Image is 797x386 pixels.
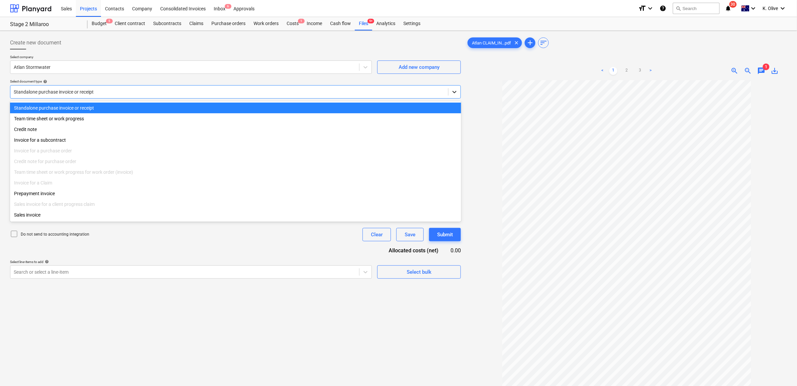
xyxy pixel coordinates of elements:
a: Page 1 is your current page [609,67,617,75]
div: Select line-items to add [10,260,372,264]
a: Next page [647,67,655,75]
p: Select company [10,55,372,60]
div: Team time sheet or work progress for work order (invoice) [10,167,461,177]
button: Clear [363,228,391,241]
div: Standalone purchase invoice or receipt [10,103,461,113]
a: Cash flow [326,17,355,30]
div: 0.00 [449,247,461,254]
a: Costs1 [283,17,303,30]
span: help [43,260,49,264]
a: Client contract [111,17,149,30]
span: zoom_out [744,67,752,75]
span: 1 [298,19,305,23]
div: Costs [283,17,303,30]
a: Budget5 [88,17,111,30]
span: help [42,80,47,84]
div: Invoice for a Claim [10,177,461,188]
a: Page 3 [636,67,644,75]
button: Submit [429,228,461,241]
div: Clear [371,230,383,239]
button: Search [673,3,720,14]
div: Stage 2 Millaroo [10,21,80,28]
div: Sales invoice for a client progress claim [10,199,461,210]
a: Purchase orders [207,17,250,30]
div: Select bulk [407,268,431,276]
div: Allocated costs (net) [374,247,449,254]
div: Select document type [10,79,461,84]
a: Analytics [372,17,399,30]
span: Atlan CLAIM_IN...pdf [468,40,515,45]
span: 6 [225,4,231,9]
span: search [676,6,681,11]
span: 5 [106,19,113,23]
span: Create new document [10,39,61,47]
div: Save [405,230,415,239]
span: chat [758,67,766,75]
button: Add new company [377,60,461,74]
i: keyboard_arrow_down [779,4,787,12]
a: Settings [399,17,424,30]
div: Invoice for a subcontract [10,135,461,145]
span: 9+ [368,19,374,23]
div: Team time sheet or work progress [10,113,461,124]
div: Credit note for purchase order [10,156,461,167]
button: Save [396,228,424,241]
div: Submit [437,230,453,239]
a: Income [303,17,326,30]
a: Files9+ [355,17,372,30]
a: Work orders [250,17,283,30]
div: Invoice for a purchase order [10,145,461,156]
i: keyboard_arrow_down [750,4,758,12]
div: Prepayment invoice [10,188,461,199]
span: K. Olive [763,6,778,11]
p: Do not send to accounting integration [21,232,89,237]
a: Previous page [599,67,607,75]
div: Credit note [10,124,461,135]
span: clear [512,39,520,47]
div: Add new company [399,63,439,72]
i: notifications [725,4,732,12]
span: 30 [729,1,737,8]
div: Sales invoice [10,210,461,220]
span: 1 [763,63,770,70]
div: Budget [88,17,111,30]
i: format_size [638,4,646,12]
a: Page 2 [623,67,631,75]
span: zoom_in [731,67,739,75]
i: Knowledge base [660,4,666,12]
a: Subcontracts [149,17,185,30]
button: Select bulk [377,265,461,279]
a: Claims [185,17,207,30]
i: keyboard_arrow_down [646,4,654,12]
span: save_alt [771,67,779,75]
div: Atlan CLAIM_IN...pdf [468,37,522,48]
span: add [526,39,534,47]
span: sort [539,39,547,47]
div: Files [355,17,372,30]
